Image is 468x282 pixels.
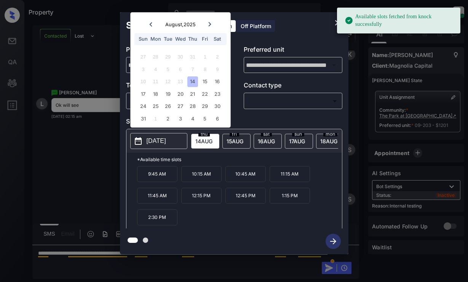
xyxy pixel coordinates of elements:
div: month 2025-08 [133,51,228,125]
div: Not available Monday, August 11th, 2025 [150,76,161,87]
div: Choose Sunday, August 24th, 2025 [138,101,149,111]
span: 14 AUG [195,138,212,144]
p: 12:45 PM [225,188,266,204]
div: Not available Friday, August 1st, 2025 [200,52,210,62]
div: Not available Wednesday, July 30th, 2025 [175,52,185,62]
div: Not available Sunday, August 3rd, 2025 [138,64,149,74]
div: Choose Tuesday, September 2nd, 2025 [163,114,173,124]
div: Not available Sunday, July 27th, 2025 [138,52,149,62]
span: 17 AUG [289,138,305,144]
div: Not available Monday, August 4th, 2025 [150,64,161,74]
div: Choose Monday, August 18th, 2025 [150,89,161,99]
p: 9:45 AM [137,166,177,182]
div: Not available Sunday, August 10th, 2025 [138,76,149,87]
div: Not available Thursday, August 7th, 2025 [187,64,198,74]
p: Tour type [126,81,225,93]
div: Off Platform [237,20,275,32]
div: Not available Wednesday, August 13th, 2025 [175,76,185,87]
div: date-select [316,134,344,149]
span: thu [198,132,210,136]
p: 2:30 PM [137,209,177,225]
div: Choose Wednesday, August 20th, 2025 [175,89,185,99]
p: [DATE] [147,136,166,146]
span: sun [292,132,304,136]
div: date-select [222,134,251,149]
div: Not available Saturday, August 2nd, 2025 [212,52,222,62]
div: Choose Tuesday, August 26th, 2025 [163,101,173,111]
div: Wed [175,34,185,44]
h2: Schedule Tour [120,12,198,39]
div: Not available Tuesday, August 12th, 2025 [163,76,173,87]
div: In Person [128,95,223,107]
div: Choose Thursday, August 14th, 2025 [187,76,198,87]
div: Not available Friday, August 8th, 2025 [200,64,210,74]
div: Choose Saturday, August 30th, 2025 [212,101,222,111]
div: Not available Wednesday, August 6th, 2025 [175,64,185,74]
div: Choose Thursday, September 4th, 2025 [187,114,198,124]
span: 16 AUG [258,138,275,144]
div: Not available Monday, September 1st, 2025 [150,114,161,124]
p: 12:15 PM [181,188,222,204]
div: Choose Friday, September 5th, 2025 [200,114,210,124]
div: date-select [254,134,282,149]
div: Choose Wednesday, September 3rd, 2025 [175,114,185,124]
p: 10:45 AM [225,166,266,182]
div: Not available Tuesday, August 5th, 2025 [163,64,173,74]
span: 15 AUG [227,138,243,144]
span: 18 AUG [320,138,337,144]
div: Not available Saturday, August 9th, 2025 [212,64,222,74]
div: Mon [150,34,161,44]
div: date-select [285,134,313,149]
div: Choose Friday, August 29th, 2025 [200,101,210,111]
p: *Available time slots [137,153,342,166]
div: Choose Friday, August 22nd, 2025 [200,89,210,99]
div: Choose Thursday, August 28th, 2025 [187,101,198,111]
div: Available slots fetched from knock successfully [345,10,454,31]
span: sat [261,132,272,136]
div: Choose Sunday, August 17th, 2025 [138,89,149,99]
div: Fri [200,34,210,44]
div: Choose Monday, August 25th, 2025 [150,101,161,111]
span: mon [323,132,337,136]
div: Not available Tuesday, July 29th, 2025 [163,52,173,62]
p: 11:15 AM [270,166,310,182]
div: Not available Thursday, July 31st, 2025 [187,52,198,62]
div: Choose Friday, August 15th, 2025 [200,76,210,87]
div: date-select [191,134,219,149]
div: Sun [138,34,149,44]
span: fri [230,132,239,136]
div: Choose Sunday, August 31st, 2025 [138,114,149,124]
button: btn-next [321,231,345,251]
div: Choose Tuesday, August 19th, 2025 [163,89,173,99]
p: 1:15 PM [270,188,310,204]
p: Preferred community [126,45,225,57]
div: Not available Monday, July 28th, 2025 [150,52,161,62]
div: Thu [187,34,198,44]
p: 10:15 AM [181,166,222,182]
div: Sat [212,34,222,44]
div: Tue [163,34,173,44]
div: Choose Saturday, August 16th, 2025 [212,76,222,87]
div: Choose Saturday, September 6th, 2025 [212,114,222,124]
button: [DATE] [130,133,187,149]
div: Choose Saturday, August 23rd, 2025 [212,89,222,99]
div: Choose Thursday, August 21st, 2025 [187,89,198,99]
p: 11:45 AM [137,188,177,204]
div: Choose Wednesday, August 27th, 2025 [175,101,185,111]
p: Preferred unit [244,45,342,57]
button: close [330,15,345,30]
p: Select slot [126,117,342,129]
p: Contact type [244,81,342,93]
